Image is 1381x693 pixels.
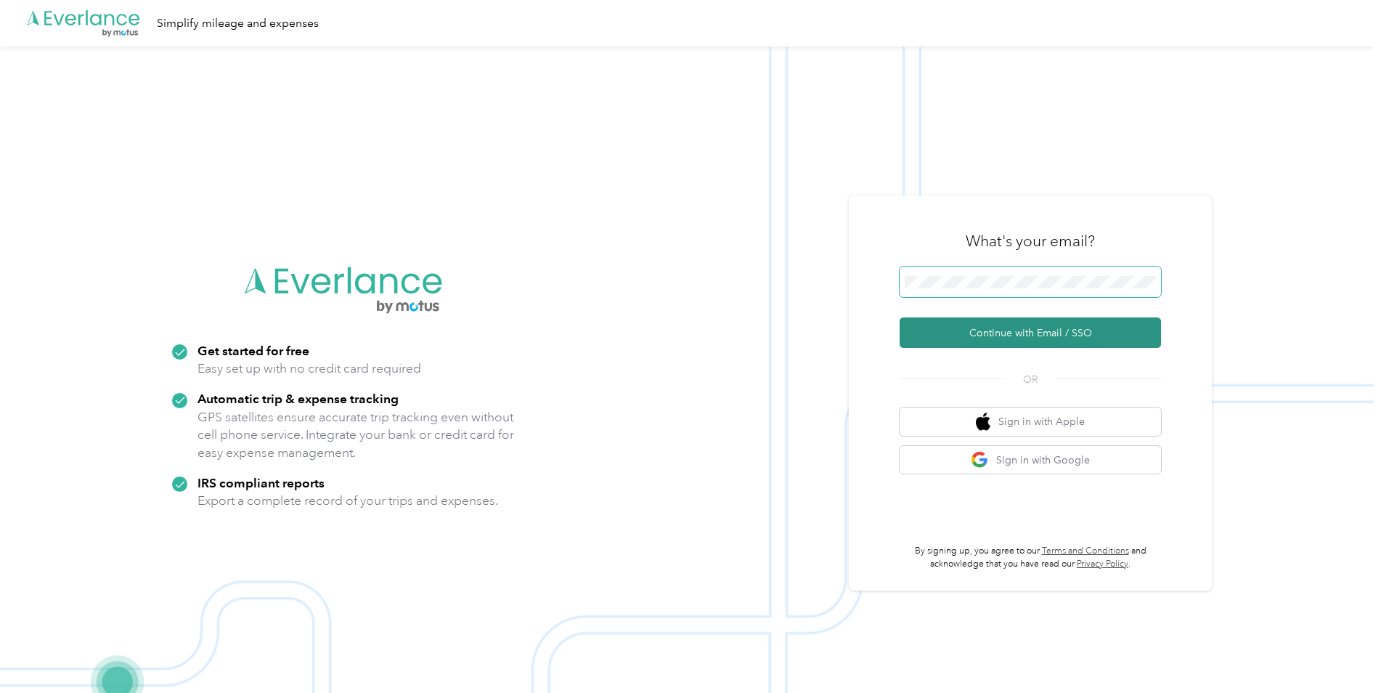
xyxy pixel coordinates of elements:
[900,317,1161,348] button: Continue with Email / SSO
[966,231,1095,251] h3: What's your email?
[976,413,990,431] img: apple logo
[157,15,319,33] div: Simplify mileage and expenses
[197,408,515,462] p: GPS satellites ensure accurate trip tracking even without cell phone service. Integrate your bank...
[197,360,421,378] p: Easy set up with no credit card required
[1077,559,1128,570] a: Privacy Policy
[900,408,1161,436] button: apple logoSign in with Apple
[197,343,309,358] strong: Get started for free
[1005,372,1056,387] span: OR
[900,446,1161,474] button: google logoSign in with Google
[1042,546,1129,556] a: Terms and Conditions
[197,492,498,510] p: Export a complete record of your trips and expenses.
[971,451,989,469] img: google logo
[197,475,325,490] strong: IRS compliant reports
[900,545,1161,570] p: By signing up, you agree to our and acknowledge that you have read our .
[197,391,399,406] strong: Automatic trip & expense tracking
